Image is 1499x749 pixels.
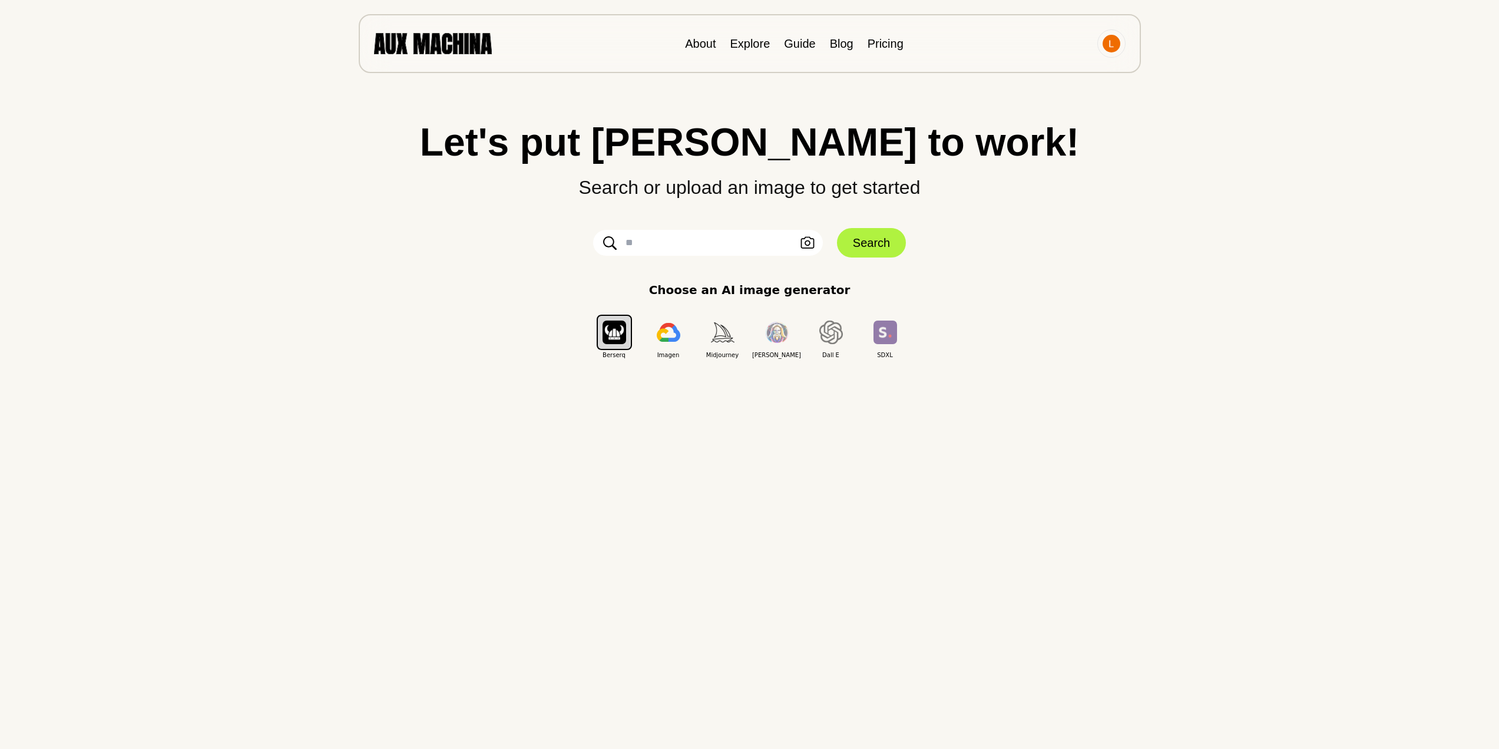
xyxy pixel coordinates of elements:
[837,228,906,258] button: Search
[587,351,641,359] span: Berserq
[750,351,804,359] span: [PERSON_NAME]
[603,321,626,344] img: Berserq
[858,351,912,359] span: SDXL
[873,321,897,344] img: SDXL
[784,37,815,50] a: Guide
[649,281,851,299] p: Choose an AI image generator
[819,321,843,344] img: Dall E
[711,322,734,342] img: Midjourney
[24,161,1475,202] p: Search or upload an image to get started
[730,37,770,50] a: Explore
[685,37,716,50] a: About
[804,351,858,359] span: Dall E
[641,351,696,359] span: Imagen
[868,37,904,50] a: Pricing
[374,33,492,54] img: AUX MACHINA
[830,37,853,50] a: Blog
[1103,35,1120,52] img: Avatar
[657,323,680,342] img: Imagen
[24,123,1475,161] h1: Let's put [PERSON_NAME] to work!
[765,322,789,344] img: Leonardo
[696,351,750,359] span: Midjourney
